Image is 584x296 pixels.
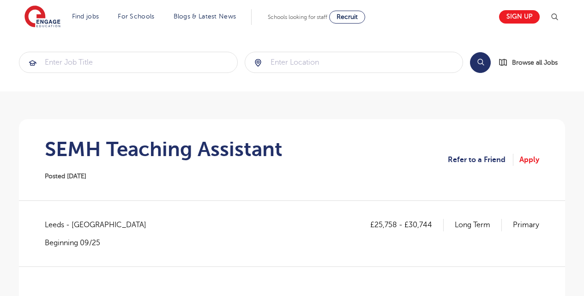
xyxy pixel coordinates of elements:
[268,14,327,20] span: Schools looking for staff
[118,13,154,20] a: For Schools
[19,52,237,72] input: Submit
[470,52,491,73] button: Search
[519,154,539,166] a: Apply
[329,11,365,24] a: Recruit
[337,13,358,20] span: Recruit
[448,154,513,166] a: Refer to a Friend
[513,219,539,231] p: Primary
[245,52,464,73] div: Submit
[498,57,565,68] a: Browse all Jobs
[45,173,86,180] span: Posted [DATE]
[245,52,463,72] input: Submit
[24,6,60,29] img: Engage Education
[45,219,156,231] span: Leeds - [GEOGRAPHIC_DATA]
[455,219,502,231] p: Long Term
[174,13,236,20] a: Blogs & Latest News
[499,10,540,24] a: Sign up
[45,138,283,161] h1: SEMH Teaching Assistant
[72,13,99,20] a: Find jobs
[45,238,156,248] p: Beginning 09/25
[512,57,558,68] span: Browse all Jobs
[19,52,238,73] div: Submit
[370,219,444,231] p: £25,758 - £30,744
